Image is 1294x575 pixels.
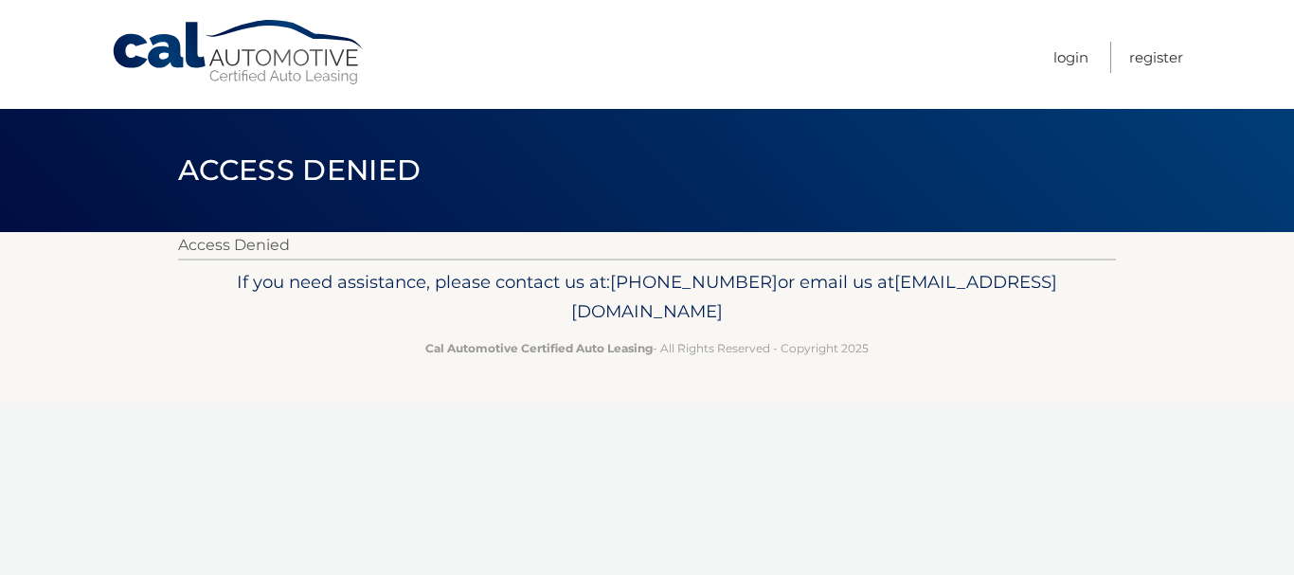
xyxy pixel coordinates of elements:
p: - All Rights Reserved - Copyright 2025 [190,338,1104,358]
p: If you need assistance, please contact us at: or email us at [190,267,1104,328]
span: [PHONE_NUMBER] [610,271,778,293]
span: Access Denied [178,153,421,188]
strong: Cal Automotive Certified Auto Leasing [425,341,653,355]
a: Login [1053,42,1088,73]
a: Register [1129,42,1183,73]
p: Access Denied [178,232,1116,259]
a: Cal Automotive [111,19,367,86]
